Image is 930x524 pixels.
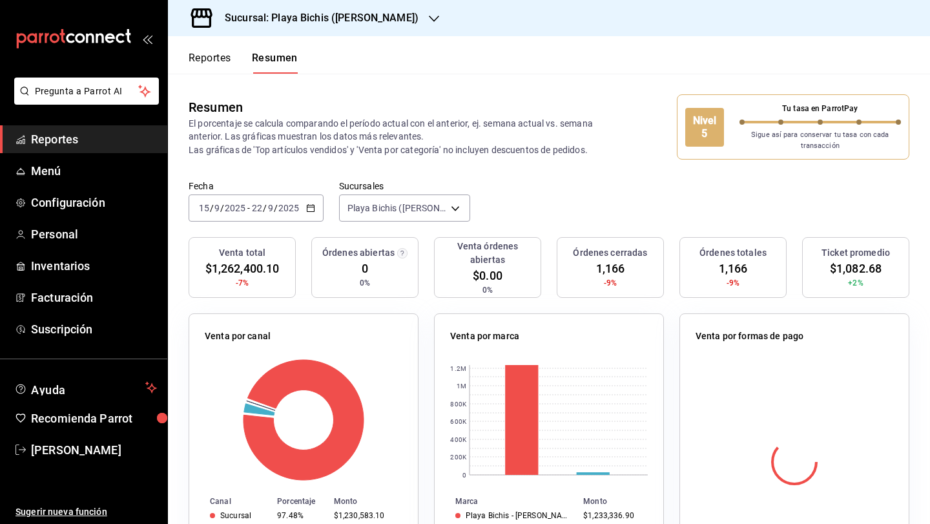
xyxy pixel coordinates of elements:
[277,511,324,520] div: 97.48%
[739,103,902,114] p: Tu tasa en ParrotPay
[830,260,882,277] span: $1,082.68
[9,94,159,107] a: Pregunta a Parrot AI
[450,401,466,408] text: 800K
[596,260,625,277] span: 1,166
[263,203,267,213] span: /
[14,78,159,105] button: Pregunta a Parrot AI
[727,277,739,289] span: -9%
[189,117,609,156] p: El porcentaje se calcula comparando el período actual con el anterior, ej. semana actual vs. sema...
[274,203,278,213] span: /
[210,203,214,213] span: /
[251,203,263,213] input: --
[189,52,231,74] button: Reportes
[685,108,724,147] div: Nivel 5
[457,383,466,390] text: 1M
[31,162,157,180] span: Menú
[466,511,573,520] div: Playa Bichis - [PERSON_NAME]
[189,98,243,117] div: Resumen
[205,330,271,343] p: Venta por canal
[360,277,370,289] span: 0%
[220,203,224,213] span: /
[220,511,251,520] div: Sucursal
[142,34,152,44] button: open_drawer_menu
[573,246,647,260] h3: Órdenes cerradas
[848,277,863,289] span: +2%
[189,182,324,191] label: Fecha
[214,203,220,213] input: --
[450,436,466,443] text: 400K
[31,410,157,427] span: Recomienda Parrot
[339,182,470,191] label: Sucursales
[322,246,395,260] h3: Órdenes abiertas
[696,330,803,343] p: Venta por formas de pago
[473,267,502,284] span: $0.00
[15,505,157,519] span: Sugerir nueva función
[198,203,210,213] input: --
[450,418,466,425] text: 600K
[247,203,250,213] span: -
[450,330,519,343] p: Venta por marca
[31,380,140,395] span: Ayuda
[31,320,157,338] span: Suscripción
[267,203,274,213] input: --
[224,203,246,213] input: ----
[329,494,418,508] th: Monto
[278,203,300,213] input: ----
[450,365,466,372] text: 1.2M
[35,85,139,98] span: Pregunta a Parrot AI
[31,257,157,275] span: Inventarios
[334,511,397,520] div: $1,230,583.10
[604,277,617,289] span: -9%
[31,131,157,148] span: Reportes
[462,472,466,479] text: 0
[31,441,157,459] span: [PERSON_NAME]
[435,494,578,508] th: Marca
[739,130,902,151] p: Sigue así para conservar tu tasa con cada transacción
[236,277,249,289] span: -7%
[31,289,157,306] span: Facturación
[699,246,767,260] h3: Órdenes totales
[719,260,748,277] span: 1,166
[821,246,890,260] h3: Ticket promedio
[252,52,298,74] button: Resumen
[578,494,663,508] th: Monto
[31,225,157,243] span: Personal
[214,10,418,26] h3: Sucursal: Playa Bichis ([PERSON_NAME])
[440,240,535,267] h3: Venta órdenes abiertas
[362,260,368,277] span: 0
[272,494,329,508] th: Porcentaje
[482,284,493,296] span: 0%
[219,246,265,260] h3: Venta total
[450,454,466,461] text: 200K
[189,494,272,508] th: Canal
[205,260,280,277] span: $1,262,400.10
[583,511,643,520] div: $1,233,336.90
[31,194,157,211] span: Configuración
[189,52,298,74] div: navigation tabs
[347,202,446,215] span: Playa Bichis ([PERSON_NAME])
